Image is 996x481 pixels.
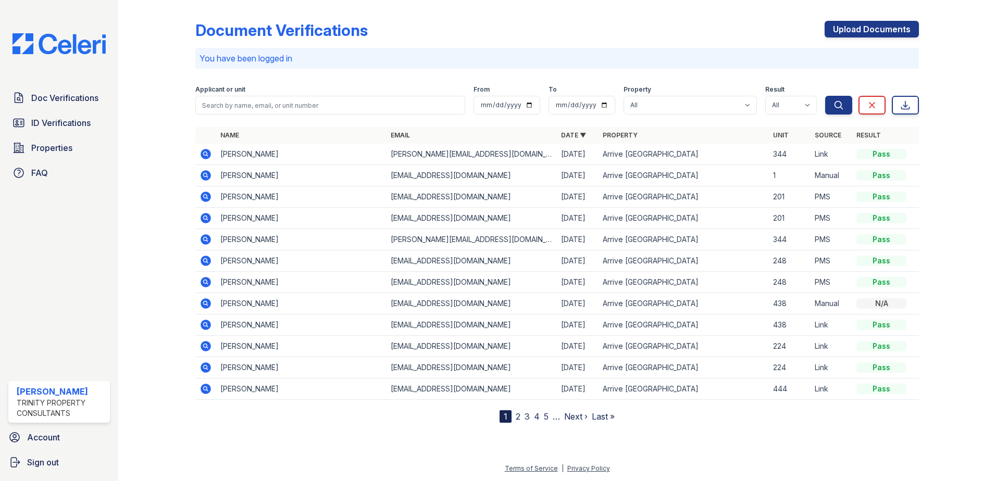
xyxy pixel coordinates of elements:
[195,96,465,115] input: Search by name, email, or unit number
[216,250,387,272] td: [PERSON_NAME]
[8,112,110,133] a: ID Verifications
[505,464,558,472] a: Terms of Service
[769,229,811,250] td: 344
[557,357,599,378] td: [DATE]
[856,149,906,159] div: Pass
[564,411,588,422] a: Next ›
[811,208,852,229] td: PMS
[599,272,769,293] td: Arrive [GEOGRAPHIC_DATA]
[599,208,769,229] td: Arrive [GEOGRAPHIC_DATA]
[544,411,549,422] a: 5
[765,85,785,94] label: Result
[567,464,610,472] a: Privacy Policy
[811,336,852,357] td: Link
[811,357,852,378] td: Link
[553,410,560,423] span: …
[387,272,557,293] td: [EMAIL_ADDRESS][DOMAIN_NAME]
[516,411,520,422] a: 2
[811,186,852,208] td: PMS
[769,336,811,357] td: 224
[599,357,769,378] td: Arrive [GEOGRAPHIC_DATA]
[599,336,769,357] td: Arrive [GEOGRAPHIC_DATA]
[525,411,530,422] a: 3
[216,293,387,314] td: [PERSON_NAME]
[599,144,769,165] td: Arrive [GEOGRAPHIC_DATA]
[856,384,906,394] div: Pass
[31,92,98,104] span: Doc Verifications
[387,314,557,336] td: [EMAIL_ADDRESS][DOMAIN_NAME]
[811,272,852,293] td: PMS
[769,357,811,378] td: 224
[599,293,769,314] td: Arrive [GEOGRAPHIC_DATA]
[856,234,906,245] div: Pass
[811,250,852,272] td: PMS
[4,452,114,473] a: Sign out
[387,378,557,400] td: [EMAIL_ADDRESS][DOMAIN_NAME]
[216,144,387,165] td: [PERSON_NAME]
[17,398,106,419] div: Trinity Property Consultants
[216,357,387,378] td: [PERSON_NAME]
[387,336,557,357] td: [EMAIL_ADDRESS][DOMAIN_NAME]
[27,456,59,469] span: Sign out
[557,378,599,400] td: [DATE]
[856,192,906,202] div: Pass
[557,272,599,293] td: [DATE]
[387,229,557,250] td: [PERSON_NAME][EMAIL_ADDRESS][DOMAIN_NAME]
[815,131,841,139] a: Source
[31,117,91,129] span: ID Verifications
[216,336,387,357] td: [PERSON_NAME]
[811,293,852,314] td: Manual
[769,208,811,229] td: 201
[216,208,387,229] td: [PERSON_NAME]
[387,208,557,229] td: [EMAIL_ADDRESS][DOMAIN_NAME]
[599,229,769,250] td: Arrive [GEOGRAPHIC_DATA]
[603,131,638,139] a: Property
[216,186,387,208] td: [PERSON_NAME]
[599,186,769,208] td: Arrive [GEOGRAPHIC_DATA]
[769,272,811,293] td: 248
[769,250,811,272] td: 248
[216,165,387,186] td: [PERSON_NAME]
[599,378,769,400] td: Arrive [GEOGRAPHIC_DATA]
[216,229,387,250] td: [PERSON_NAME]
[856,341,906,351] div: Pass
[856,170,906,181] div: Pass
[8,87,110,108] a: Doc Verifications
[599,314,769,336] td: Arrive [GEOGRAPHIC_DATA]
[17,385,106,398] div: [PERSON_NAME]
[557,144,599,165] td: [DATE]
[557,165,599,186] td: [DATE]
[216,378,387,400] td: [PERSON_NAME]
[200,52,915,65] p: You have been logged in
[4,427,114,448] a: Account
[769,378,811,400] td: 444
[952,439,986,471] iframe: chat widget
[856,256,906,266] div: Pass
[769,144,811,165] td: 344
[856,320,906,330] div: Pass
[31,142,72,154] span: Properties
[387,293,557,314] td: [EMAIL_ADDRESS][DOMAIN_NAME]
[856,362,906,373] div: Pass
[474,85,490,94] label: From
[769,165,811,186] td: 1
[549,85,557,94] label: To
[387,144,557,165] td: [PERSON_NAME][EMAIL_ADDRESS][DOMAIN_NAME]
[856,277,906,287] div: Pass
[500,410,512,423] div: 1
[557,293,599,314] td: [DATE]
[216,314,387,336] td: [PERSON_NAME]
[557,208,599,229] td: [DATE]
[811,378,852,400] td: Link
[599,250,769,272] td: Arrive [GEOGRAPHIC_DATA]
[856,213,906,223] div: Pass
[557,186,599,208] td: [DATE]
[856,298,906,309] div: N/A
[811,229,852,250] td: PMS
[27,431,60,444] span: Account
[557,314,599,336] td: [DATE]
[562,464,564,472] div: |
[856,131,881,139] a: Result
[592,411,615,422] a: Last »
